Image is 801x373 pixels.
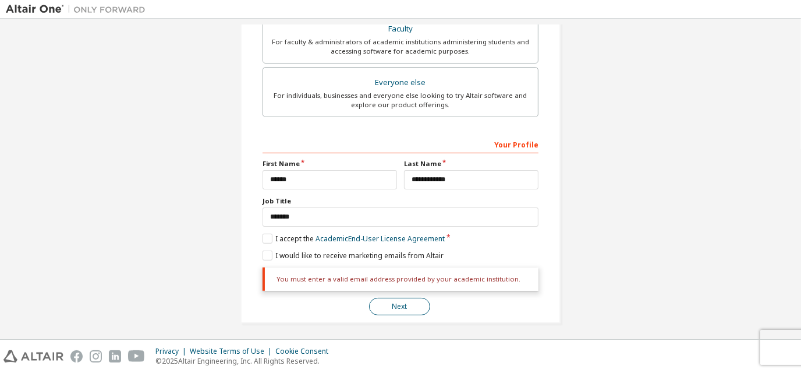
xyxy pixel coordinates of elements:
div: Faculty [270,21,531,37]
a: Academic End-User License Agreement [316,234,445,244]
img: altair_logo.svg [3,350,63,363]
div: Website Terms of Use [190,347,275,356]
img: instagram.svg [90,350,102,363]
div: Privacy [155,347,190,356]
div: For individuals, businesses and everyone else looking to try Altair software and explore our prod... [270,91,531,110]
div: Cookie Consent [275,347,335,356]
img: youtube.svg [128,350,145,363]
div: For faculty & administrators of academic institutions administering students and accessing softwa... [270,37,531,56]
label: First Name [263,159,397,168]
p: © 2025 Altair Engineering, Inc. All Rights Reserved. [155,356,335,366]
label: Last Name [404,159,538,168]
div: Everyone else [270,75,531,91]
label: I accept the [263,234,445,244]
label: Job Title [263,196,538,206]
img: facebook.svg [70,350,83,363]
img: linkedin.svg [109,350,121,363]
div: You must enter a valid email address provided by your academic institution. [263,268,538,291]
button: Next [369,298,430,315]
img: Altair One [6,3,151,15]
div: Your Profile [263,135,538,153]
label: I would like to receive marketing emails from Altair [263,251,444,261]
